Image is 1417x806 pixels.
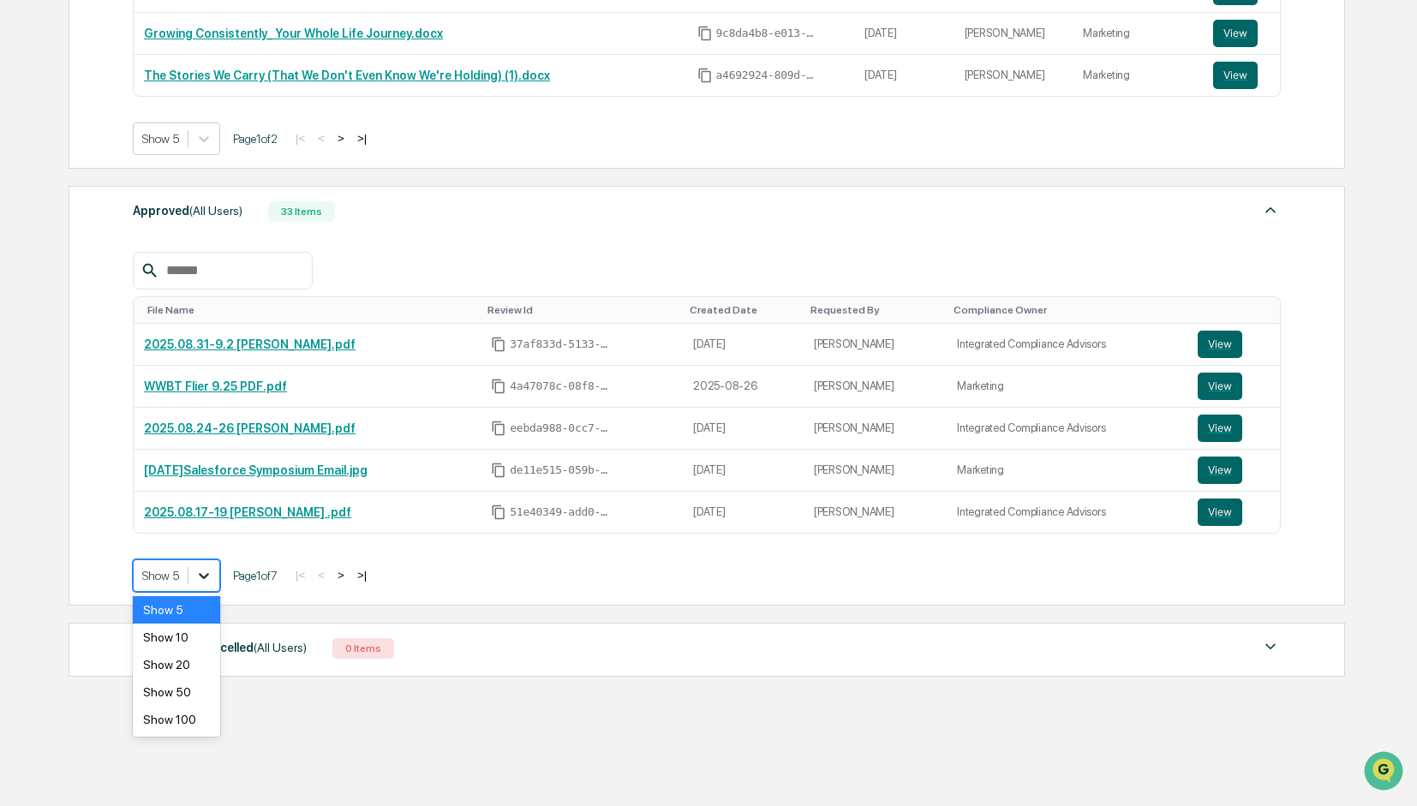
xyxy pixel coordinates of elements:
[954,13,1073,55] td: [PERSON_NAME]
[170,290,207,302] span: Pylon
[1213,62,1270,89] a: View
[332,131,350,146] button: >
[716,69,819,82] span: a4692924-809d-400f-93a9-904f214615c9
[491,337,506,352] span: Copy Id
[1198,331,1270,358] a: View
[947,366,1187,408] td: Marketing
[697,26,713,41] span: Copy Id
[510,337,613,351] span: 37af833d-5133-402b-b8d9-80d30d1e4d1c
[491,463,506,478] span: Copy Id
[1073,55,1203,96] td: Marketing
[1198,457,1270,484] a: View
[233,132,278,146] span: Page 1 of 2
[1073,13,1203,55] td: Marketing
[1201,304,1273,316] div: Toggle SortBy
[1198,415,1270,442] a: View
[487,304,676,316] div: Toggle SortBy
[10,208,117,239] a: 🖐️Preclearance
[683,492,804,533] td: [DATE]
[716,27,819,40] span: 9c8da4b8-e013-4cca-bada-01dea65b376c
[332,638,394,659] div: 0 Items
[34,248,108,265] span: Data Lookup
[854,13,954,55] td: [DATE]
[133,706,220,733] div: Show 100
[810,304,940,316] div: Toggle SortBy
[491,421,506,436] span: Copy Id
[17,130,48,161] img: 1746055101610-c473b297-6a78-478c-a979-82029cc54cd1
[954,304,1180,316] div: Toggle SortBy
[133,678,220,706] div: Show 50
[144,463,368,477] a: [DATE]Salesforce Symposium Email.jpg
[510,379,613,393] span: 4a47078c-08f8-43c4-bb8c-4df8c05534db
[804,324,947,366] td: [PERSON_NAME]
[290,568,310,582] button: |<
[133,200,242,222] div: Approved
[1198,415,1242,442] button: View
[290,131,310,146] button: |<
[352,568,372,582] button: >|
[17,35,312,63] p: How can we help?
[147,304,474,316] div: Toggle SortBy
[133,651,220,678] div: Show 20
[332,568,350,582] button: >
[954,55,1073,96] td: [PERSON_NAME]
[133,596,220,624] div: Show 5
[804,408,947,450] td: [PERSON_NAME]
[117,208,219,239] a: 🗄️Attestations
[683,324,804,366] td: [DATE]
[804,450,947,492] td: [PERSON_NAME]
[947,492,1187,533] td: Integrated Compliance Advisors
[313,568,330,582] button: <
[144,69,550,82] a: The Stories We Carry (That We Don't Even Know We're Holding) (1).docx
[189,204,242,218] span: (All Users)
[133,624,220,651] div: Show 10
[683,366,804,408] td: 2025-08-26
[313,131,330,146] button: <
[947,450,1187,492] td: Marketing
[233,569,278,582] span: Page 1 of 7
[804,366,947,408] td: [PERSON_NAME]
[291,135,312,156] button: Start new chat
[1362,749,1408,796] iframe: Open customer support
[697,68,713,83] span: Copy Id
[1198,499,1242,526] button: View
[144,27,443,40] a: Growing Consistently_ Your Whole Life Journey.docx
[510,463,613,477] span: de11e515-059b-42d1-b7c8-fb6de73d2488
[690,304,797,316] div: Toggle SortBy
[1198,373,1242,400] button: View
[124,217,138,230] div: 🗄️
[491,504,506,520] span: Copy Id
[947,324,1187,366] td: Integrated Compliance Advisors
[144,337,356,351] a: 2025.08.31-9.2 [PERSON_NAME].pdf
[352,131,372,146] button: >|
[10,241,115,272] a: 🔎Data Lookup
[1213,20,1270,47] a: View
[121,289,207,302] a: Powered byPylon
[141,215,212,232] span: Attestations
[58,147,217,161] div: We're available if you need us!
[1198,499,1270,526] a: View
[1198,373,1270,400] a: View
[1260,200,1281,220] img: caret
[268,201,335,222] div: 33 Items
[58,130,281,147] div: Start new chat
[804,492,947,533] td: [PERSON_NAME]
[144,379,287,393] a: WWBT Flier 9.25 PDF.pdf
[1198,331,1242,358] button: View
[510,505,613,519] span: 51e40349-add0-4592-a34c-cade0b3c1fad
[144,505,351,519] a: 2025.08.17-19 [PERSON_NAME] .pdf
[144,421,356,435] a: 2025.08.24-26 [PERSON_NAME].pdf
[947,408,1187,450] td: Integrated Compliance Advisors
[17,217,31,230] div: 🖐️
[34,215,111,232] span: Preclearance
[1213,20,1258,47] button: View
[510,421,613,435] span: eebda988-0cc7-4966-9f9a-0a75aac840b4
[254,641,307,654] span: (All Users)
[1213,62,1258,89] button: View
[1198,457,1242,484] button: View
[17,249,31,263] div: 🔎
[683,408,804,450] td: [DATE]
[683,450,804,492] td: [DATE]
[854,55,954,96] td: [DATE]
